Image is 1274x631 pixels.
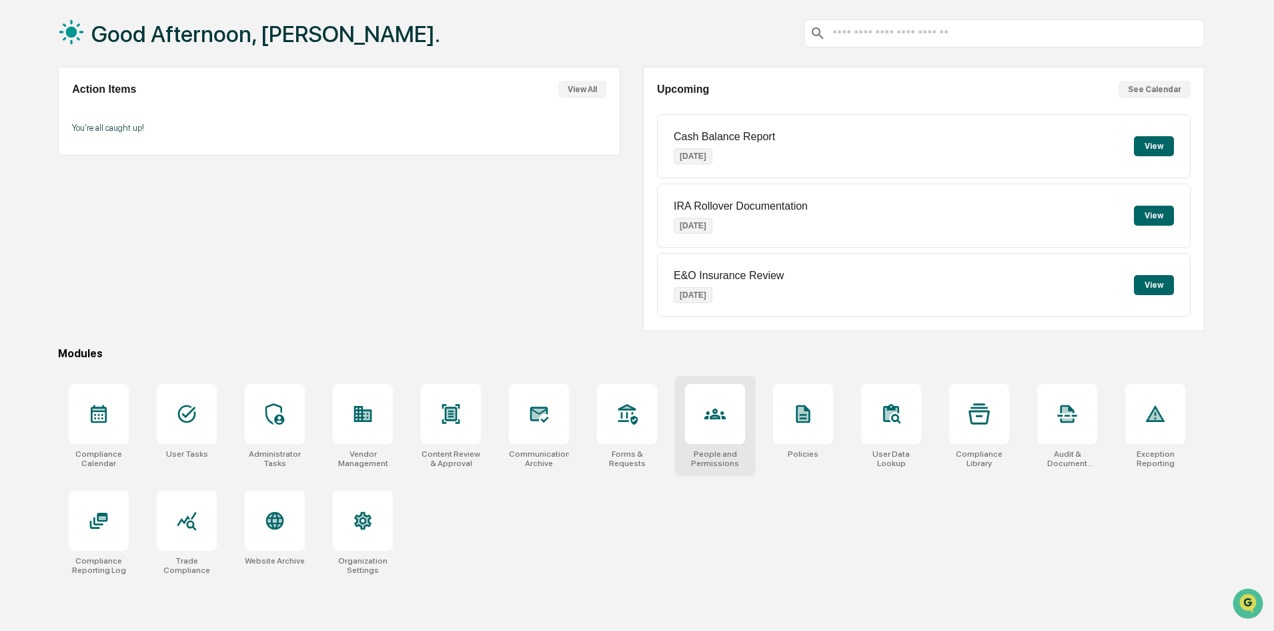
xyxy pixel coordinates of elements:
h1: Good Afternoon, [PERSON_NAME]. [91,21,440,47]
p: You're all caught up! [72,123,606,133]
span: Pylon [133,226,161,236]
div: Communications Archive [509,449,569,468]
button: View [1134,206,1174,226]
button: View [1134,136,1174,156]
div: Start new chat [45,102,219,116]
div: Modules [58,347,1205,360]
div: Compliance Reporting Log [69,556,129,575]
div: User Tasks [166,449,208,459]
div: We're available if you need us! [45,116,169,126]
div: 🖐️ [13,170,24,180]
iframe: Open customer support [1231,587,1267,623]
div: Trade Compliance [157,556,217,575]
p: Cash Balance Report [674,131,775,143]
div: 🗄️ [97,170,107,180]
h2: Action Items [72,83,136,95]
span: Attestations [110,168,165,182]
div: Forms & Requests [597,449,657,468]
p: [DATE] [674,218,712,234]
div: Compliance Calendar [69,449,129,468]
div: Content Review & Approval [421,449,481,468]
div: Compliance Library [949,449,1009,468]
a: 🔎Data Lookup [8,188,89,212]
button: See Calendar [1119,81,1191,98]
div: 🔎 [13,195,24,206]
div: User Data Lookup [861,449,921,468]
div: Administrator Tasks [245,449,305,468]
button: Start new chat [227,106,243,122]
div: Policies [788,449,818,459]
span: Data Lookup [27,194,84,207]
div: Vendor Management [333,449,393,468]
p: E&O Insurance Review [674,270,784,282]
p: IRA Rollover Documentation [674,200,808,212]
img: 1746055101610-c473b297-6a78-478c-a979-82029cc54cd1 [13,102,37,126]
div: Exception Reporting [1125,449,1185,468]
div: Website Archive [245,556,305,566]
div: People and Permissions [685,449,745,468]
p: How can we help? [13,28,243,49]
div: Audit & Document Logs [1037,449,1097,468]
a: 🗄️Attestations [91,163,171,187]
button: View [1134,275,1174,295]
a: 🖐️Preclearance [8,163,91,187]
div: Organization Settings [333,556,393,575]
a: Powered byPylon [94,226,161,236]
span: Preclearance [27,168,86,182]
p: [DATE] [674,287,712,303]
h2: Upcoming [657,83,709,95]
p: [DATE] [674,148,712,164]
button: View All [558,81,606,98]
